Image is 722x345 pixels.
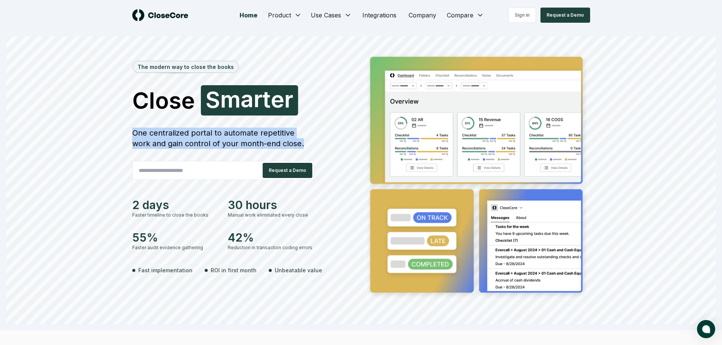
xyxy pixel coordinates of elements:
[132,9,188,21] img: logo
[311,11,341,20] span: Use Cases
[263,163,312,178] button: Request a Demo
[284,88,293,111] span: r
[132,89,195,112] span: Close
[133,61,238,72] div: The modern way to close the books
[270,88,284,111] span: e
[263,8,306,23] button: Product
[132,212,219,219] div: Faster timeline to close the books
[228,198,314,212] div: 30 hours
[268,11,291,20] span: Product
[228,231,314,244] div: 42%
[205,88,220,111] span: S
[211,266,257,274] span: ROI in first month
[275,266,322,274] span: Unbeatable value
[540,8,590,23] button: Request a Demo
[447,11,473,20] span: Compare
[356,8,403,23] a: Integrations
[228,212,314,219] div: Manual work eliminated every close
[132,231,219,244] div: 55%
[263,88,271,111] span: t
[132,244,219,251] div: Faster audit evidence gathering
[442,8,489,23] button: Compare
[132,198,219,212] div: 2 days
[697,320,715,338] button: atlas-launcher
[132,128,314,149] div: One centralized portal to automate repetitive work and gain control of your month-end close.
[241,87,254,110] span: a
[228,244,314,251] div: Reduction in transaction coding errors
[233,8,263,23] a: Home
[364,52,590,301] img: Jumbotron
[306,8,356,23] button: Use Cases
[508,8,536,23] a: Sign in
[138,266,193,274] span: Fast implementation
[403,8,442,23] a: Company
[220,88,241,111] span: m
[254,87,263,110] span: r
